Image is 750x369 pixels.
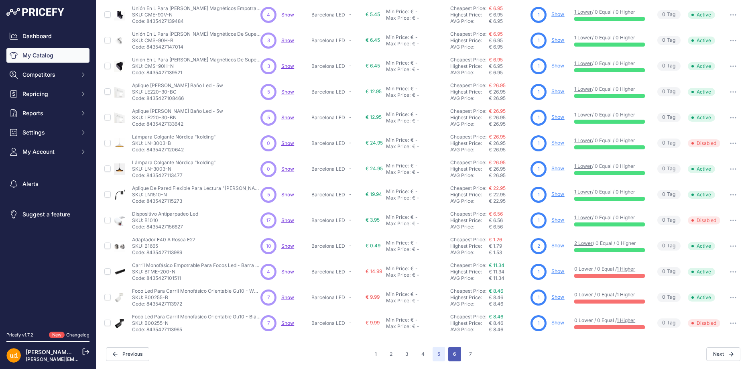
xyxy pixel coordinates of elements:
span: € 26.95 [489,89,506,95]
p: SKU: CMS-90H-N [132,63,260,69]
span: Active [688,165,715,173]
div: Max Price: [386,220,411,227]
span: Tag [657,190,681,199]
div: € [412,220,415,227]
div: Highest Price: [450,217,489,224]
div: € 26.95 [489,147,527,153]
div: € 26.95 [489,172,527,179]
span: 0 [662,191,665,198]
a: 1 Lower [574,112,592,118]
div: € [411,34,414,41]
span: 1 [538,37,540,44]
div: - [415,169,419,175]
div: € [411,163,414,169]
div: Highest Price: [450,192,489,198]
span: Reports [22,109,75,117]
p: Unión En L Para [PERSON_NAME] Magnéticos De Superficie 20mm - Horizontal - White [132,31,260,37]
p: Code: 8435427139484 [132,18,260,24]
div: € [412,169,415,175]
div: Min Price: [386,188,409,195]
a: 1 Lower [574,86,592,92]
a: Cheapest Price: [450,134,486,140]
a: 1 Lower [574,35,592,41]
div: € 6.95 [489,18,527,24]
span: 1 [538,11,540,18]
p: Code: 8435427139521 [132,69,260,76]
p: Code: 8435427115273 [132,198,260,204]
span: - [349,114,352,120]
p: / 0 Equal / 0 Higher [574,137,646,144]
span: Show [281,243,294,249]
button: Repricing [6,87,89,101]
span: € 6.95 [489,12,503,18]
p: Code: 8435427108466 [132,95,223,102]
div: - [415,66,419,73]
span: Tag [657,87,681,96]
a: Show [551,165,564,171]
p: / 0 Equal / 0 Higher [574,60,646,67]
span: € 22.95 [489,192,506,198]
span: Disabled [688,216,720,224]
a: Show [281,12,294,18]
a: Show [551,11,564,17]
a: Show [281,192,294,198]
div: - [415,195,419,201]
div: - [415,92,419,98]
div: Min Price: [386,8,409,15]
a: [PERSON_NAME] d [26,349,77,355]
div: Max Price: [386,169,411,175]
span: 5 [267,114,270,121]
button: Go to page 2 [385,347,397,361]
span: 5 [267,191,270,198]
a: Show [281,294,294,300]
a: Cheapest Price: [450,82,486,88]
a: 1 Lower [574,163,592,169]
a: 1 Higher [617,317,635,323]
a: Show [551,63,564,69]
span: Active [688,11,715,19]
p: SKU: CME-90V-N [132,12,260,18]
span: € 24.95 [366,140,383,146]
div: € 26.95 [489,121,527,127]
button: Go to page 1 [370,347,382,361]
span: Active [688,88,715,96]
span: Tag [657,10,681,19]
div: AVG Price: [450,18,489,24]
a: € 26.95 [489,108,506,114]
a: Cheapest Price: [450,159,486,165]
div: € [412,66,415,73]
a: 1 Higher [617,266,635,272]
p: SKU: LN-3003-B [132,140,216,147]
span: 4 [267,11,270,18]
p: / 0 Equal / 0 Higher [574,9,646,15]
a: € 6.56 [489,211,503,217]
span: 17 [266,217,271,224]
a: Alerts [6,177,89,191]
span: 1 [538,191,540,198]
span: € 12.95 [366,114,382,120]
span: - [349,191,352,197]
div: Max Price: [386,92,411,98]
p: Barcelona LED [311,12,346,18]
a: Cheapest Price: [450,314,486,320]
div: Max Price: [386,15,411,21]
p: Aplique De Pared Flexible Para Lectura "[PERSON_NAME]" - 3w - Black [132,185,260,192]
div: AVG Price: [450,95,489,102]
div: € 6.95 [489,44,527,50]
div: € [411,86,414,92]
a: Show [551,320,564,326]
div: Max Price: [386,118,411,124]
span: Settings [22,128,75,137]
span: 0 [662,165,665,173]
a: 1 Lower [574,9,592,15]
div: Min Price: [386,111,409,118]
a: 1 Higher [617,292,635,298]
div: € [412,118,415,124]
p: SKU: LN-3003-N [132,166,216,172]
span: € 6.95 [489,37,503,43]
span: Tag [657,113,681,122]
a: Show [281,320,294,326]
a: Show [281,166,294,172]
